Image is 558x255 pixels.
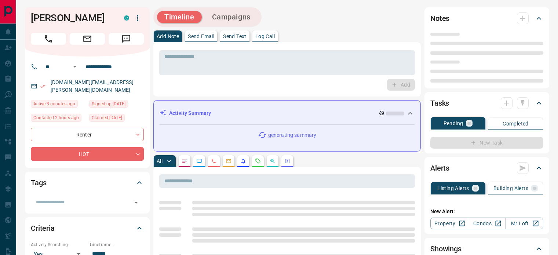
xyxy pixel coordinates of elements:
h2: Tasks [430,97,449,109]
div: Wed Sep 03 2025 [89,100,144,110]
button: Campaigns [205,11,258,23]
a: Property [430,218,468,229]
a: Condos [468,218,506,229]
p: Log Call [255,34,275,39]
span: Email [70,33,105,45]
a: [DOMAIN_NAME][EMAIL_ADDRESS][PERSON_NAME][DOMAIN_NAME] [51,79,134,93]
div: Renter [31,128,144,141]
span: Signed up [DATE] [92,100,125,108]
h2: Showings [430,243,462,255]
span: Claimed [DATE] [92,114,122,121]
svg: Email Verified [40,84,45,89]
div: Activity Summary [160,106,415,120]
p: Building Alerts [493,186,528,191]
p: Actively Searching: [31,241,85,248]
p: Completed [503,121,529,126]
div: Tags [31,174,144,192]
button: Open [70,62,79,71]
span: Active 3 minutes ago [33,100,75,108]
div: condos.ca [124,15,129,21]
svg: Lead Browsing Activity [196,158,202,164]
div: Notes [430,10,543,27]
span: Call [31,33,66,45]
div: HOT [31,147,144,161]
svg: Notes [182,158,187,164]
svg: Opportunities [270,158,276,164]
svg: Emails [226,158,231,164]
h2: Alerts [430,162,449,174]
div: Tasks [430,94,543,112]
p: Listing Alerts [437,186,469,191]
p: New Alert: [430,208,543,215]
p: Timeframe: [89,241,144,248]
button: Open [131,197,141,208]
div: Mon Sep 15 2025 [31,100,85,110]
p: All [157,159,163,164]
svg: Listing Alerts [240,158,246,164]
div: Criteria [31,219,144,237]
span: Message [109,33,144,45]
p: Add Note [157,34,179,39]
svg: Requests [255,158,261,164]
p: Activity Summary [169,109,211,117]
h1: [PERSON_NAME] [31,12,113,24]
button: Timeline [157,11,202,23]
div: Mon Sep 15 2025 [31,114,85,124]
h2: Tags [31,177,46,189]
h2: Criteria [31,222,55,234]
p: generating summary [268,131,316,139]
a: Mr.Loft [506,218,543,229]
p: Pending [444,121,463,126]
h2: Notes [430,12,449,24]
p: Send Text [223,34,247,39]
span: Contacted 2 hours ago [33,114,79,121]
svg: Agent Actions [284,158,290,164]
div: Thu Sep 04 2025 [89,114,144,124]
svg: Calls [211,158,217,164]
p: Send Email [188,34,214,39]
div: Alerts [430,159,543,177]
